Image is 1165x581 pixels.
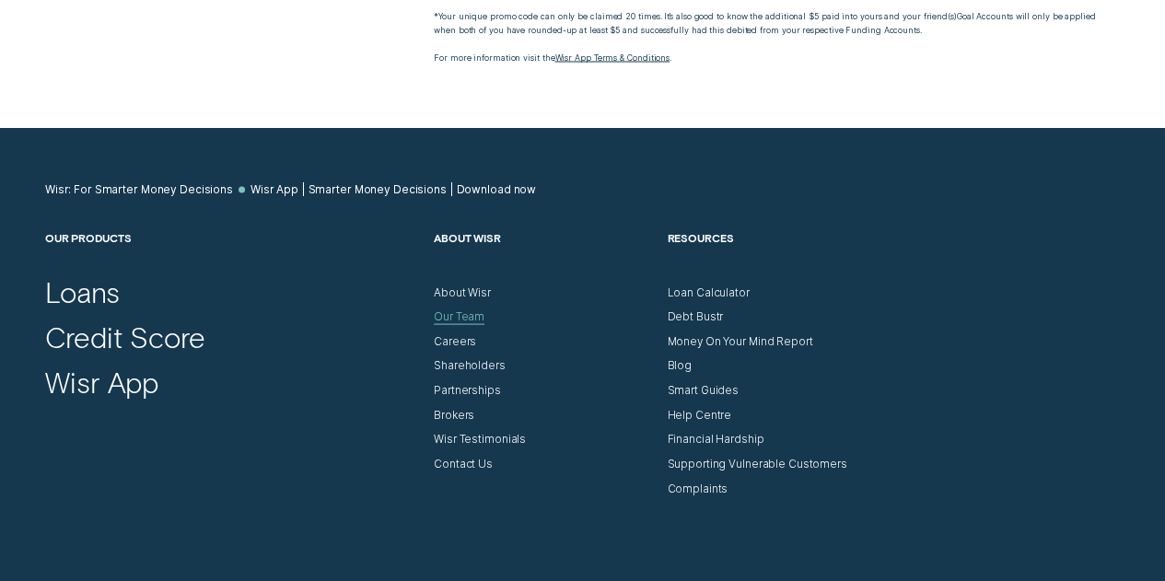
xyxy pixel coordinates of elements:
h2: About Wisr [434,230,653,285]
a: Loan Calculator [667,285,749,299]
h2: Our Products [45,230,420,285]
h2: Resources [667,230,886,285]
a: Wisr App Terms & Conditions [554,52,670,62]
a: Brokers [434,408,474,422]
a: Contact Us [434,457,493,471]
a: Financial Hardship [667,432,763,446]
a: Help Centre [667,408,731,422]
a: Credit Score [45,319,205,354]
a: Shareholders [434,358,506,372]
span: ( [948,11,950,21]
p: For more information visit the . [434,51,1120,64]
a: Careers [434,334,476,348]
span: ) [954,11,957,21]
a: Wisr Testimonials [434,432,526,446]
a: Complaints [667,482,728,495]
a: Debt Bustr [667,309,723,323]
a: Wisr App [45,364,158,400]
a: Loans [45,273,120,309]
a: Supporting Vulnerable Customers [667,457,846,471]
p: *Your unique promo code can only be claimed 20 times. It’s also good to know the additional $5 pa... [434,10,1120,38]
a: Smart Guides [667,383,739,397]
a: About Wisr [434,285,491,299]
a: Wisr App | Smarter Money Decisions | Download now [250,182,536,196]
a: Money On Your Mind Report [667,334,812,348]
a: Partnerships [434,383,501,397]
a: Blog [667,358,692,372]
a: Wisr: For Smarter Money Decisions [45,182,233,196]
a: Our Team [434,309,484,323]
